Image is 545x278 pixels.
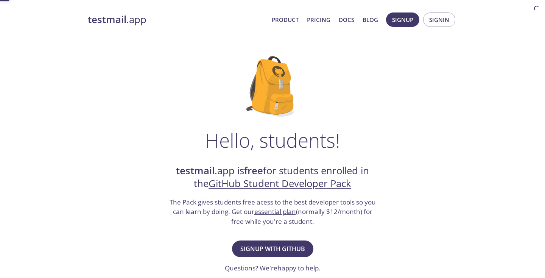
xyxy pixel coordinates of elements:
[307,15,330,25] a: Pricing
[225,263,321,273] h3: Questions? We're .
[88,13,266,26] a: testmail.app
[363,15,378,25] a: Blog
[88,13,126,26] strong: testmail
[254,207,296,216] a: essential plan
[209,177,351,190] a: GitHub Student Developer Pack
[277,264,319,272] a: happy to help
[272,15,299,25] a: Product
[244,164,263,177] strong: free
[232,241,313,257] button: Signup with GitHub
[240,244,305,254] span: Signup with GitHub
[429,15,449,25] span: Signin
[246,56,299,117] img: github-student-backpack.png
[176,164,215,177] strong: testmail
[168,164,377,191] h2: .app is for students enrolled in the
[423,12,455,27] button: Signin
[168,197,377,226] h3: The Pack gives students free acess to the best developer tools so you can learn by doing. Get our...
[339,15,354,25] a: Docs
[205,129,340,151] h1: Hello, students!
[392,15,413,25] span: Signup
[386,12,419,27] button: Signup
